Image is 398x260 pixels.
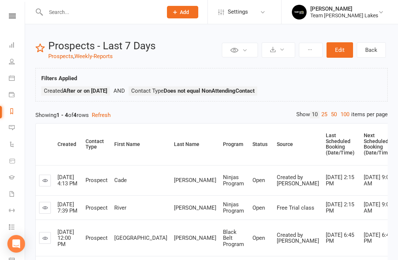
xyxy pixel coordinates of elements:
span: Created by [PERSON_NAME] [277,174,319,187]
span: Ninjas Program [223,174,244,187]
div: Team [PERSON_NAME] Lakes [310,12,378,19]
strong: Does not equal NonAttendingContact [164,88,255,94]
div: Status [252,142,268,147]
div: Last Name [174,142,214,147]
div: First Name [114,142,165,147]
span: Created by [PERSON_NAME] [277,232,319,245]
span: [GEOGRAPHIC_DATA] [114,235,167,241]
button: Add [167,6,198,18]
a: 25 [320,111,329,118]
div: [PERSON_NAME] [310,6,378,12]
span: [DATE] 9:00 AM [364,201,392,214]
a: Reports [9,104,25,120]
span: Open [252,235,265,241]
div: Program [223,142,243,147]
a: 100 [339,111,351,118]
button: Edit [327,42,353,58]
span: [DATE] 2:15 PM [326,201,354,214]
div: Last Scheduled Booking (Date/Time) [326,133,355,156]
a: 10 [310,111,320,118]
span: Open [252,204,265,211]
span: [PERSON_NAME] [174,177,216,184]
span: , [73,53,74,60]
a: Prospects [48,53,73,60]
span: [DATE] 2:15 PM [326,174,354,187]
img: thumb_image1603260965.png [292,5,307,19]
span: Prospect [85,235,108,241]
a: Payments [9,87,25,104]
span: Contact Type [131,88,255,94]
span: Free Trial class [277,204,314,211]
a: 50 [329,111,339,118]
span: Black Belt Program [223,229,244,247]
span: [DATE] 4:13 PM [57,174,77,187]
span: [DATE] 12:00 PM [57,229,74,247]
h2: Prospects - Last 7 Days [48,40,220,52]
div: Showing of rows [35,111,388,120]
span: [PERSON_NAME] [174,204,216,211]
div: Next Scheduled Booking (Date/Time) [364,133,392,156]
span: [DATE] 6:45 PM [326,232,354,245]
span: River [114,204,126,211]
span: [DATE] 9:00 AM [364,174,392,187]
span: [DATE] 6:45 PM [364,232,392,245]
strong: Filters Applied [41,75,77,82]
span: Created [44,88,107,94]
span: Prospect [85,204,108,211]
span: [PERSON_NAME] [174,235,216,241]
span: [DATE] 7:39 PM [57,201,77,214]
button: Refresh [92,111,111,120]
div: Show items per page [296,111,388,118]
a: People [9,54,25,71]
input: Search... [43,7,157,17]
span: Open [252,177,265,184]
div: Open Intercom Messenger [7,235,25,253]
strong: 4 [73,112,77,118]
span: Settings [228,4,248,20]
span: Ninjas Program [223,201,244,214]
a: Calendar [9,71,25,87]
span: Prospect [85,177,108,184]
strong: After or on [DATE] [63,88,107,94]
a: Product Sales [9,153,25,170]
strong: 1 - 4 [56,112,68,118]
a: Back [357,42,386,58]
div: Contact Type [85,139,105,150]
a: Dashboard [9,38,25,54]
div: Created [57,142,76,147]
span: Cade [114,177,127,184]
div: Source [277,142,317,147]
span: Add [180,9,189,15]
a: Weekly-Reports [74,53,113,60]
